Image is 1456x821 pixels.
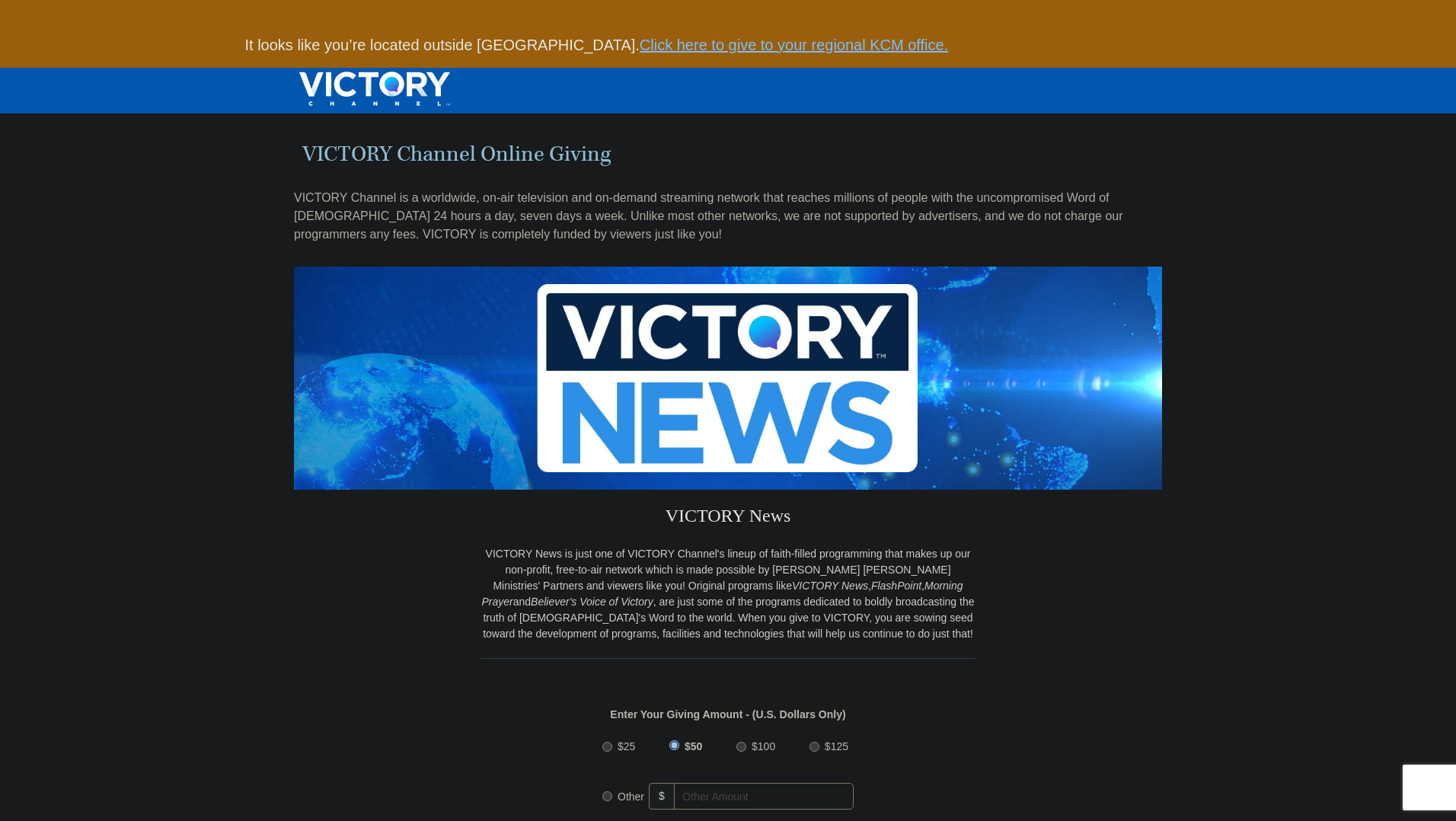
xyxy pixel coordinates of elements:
[279,72,470,106] img: VICTORYTHON - VICTORY Channel
[294,189,1162,244] p: VICTORY Channel is a worldwide, on-air television and on-demand streaming network that reaches mi...
[640,37,948,53] a: Click here to give to your regional KCM office.
[481,490,975,546] h3: VICTORY News
[302,142,1154,167] h1: VICTORY Channel Online Giving
[531,596,653,608] i: Believer's Voice of Victory
[481,580,963,608] i: Morning Prayer
[685,740,702,752] span: $50
[792,580,868,592] i: VICTORY News
[752,740,775,752] span: $100
[649,783,675,810] span: $
[481,546,975,642] div: VICTORY News is just one of VICTORY Channel's lineup of faith-filled programming that makes up ou...
[234,22,1223,68] div: It looks like you’re located outside [GEOGRAPHIC_DATA].
[825,740,848,752] span: $125
[618,791,644,803] span: Other
[618,740,635,752] span: $25
[674,783,854,810] input: Other Amount
[610,708,845,720] strong: Enter Your Giving Amount - (U.S. Dollars Only)
[871,580,921,592] i: FlashPoint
